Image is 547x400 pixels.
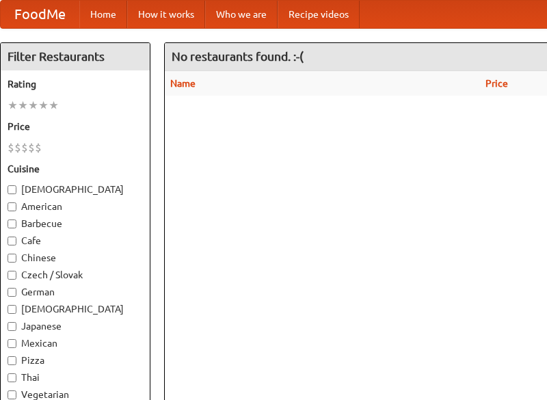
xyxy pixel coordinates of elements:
label: [DEMOGRAPHIC_DATA] [8,302,143,316]
li: $ [28,140,35,155]
input: Barbecue [8,219,16,228]
input: [DEMOGRAPHIC_DATA] [8,305,16,314]
li: ★ [18,98,28,113]
a: FoodMe [1,1,79,28]
a: How it works [127,1,205,28]
li: $ [8,140,14,155]
a: Price [485,78,508,89]
label: Mexican [8,336,143,350]
input: Czech / Slovak [8,271,16,280]
a: Name [170,78,196,89]
label: Japanese [8,319,143,333]
li: $ [21,140,28,155]
label: Czech / Slovak [8,268,143,282]
input: Thai [8,373,16,382]
li: $ [35,140,42,155]
li: ★ [49,98,59,113]
input: Mexican [8,339,16,348]
input: American [8,202,16,211]
ng-pluralize: No restaurants found. :-( [172,50,304,63]
h5: Rating [8,77,143,91]
label: German [8,285,143,299]
input: Cafe [8,237,16,245]
input: Japanese [8,322,16,331]
li: ★ [8,98,18,113]
label: Thai [8,371,143,384]
input: Chinese [8,254,16,263]
h5: Cuisine [8,162,143,176]
input: German [8,288,16,297]
li: ★ [28,98,38,113]
label: Chinese [8,251,143,265]
label: American [8,200,143,213]
label: Cafe [8,234,143,248]
input: Pizza [8,356,16,365]
a: Recipe videos [278,1,360,28]
h4: Filter Restaurants [1,43,150,70]
li: ★ [38,98,49,113]
a: Home [79,1,127,28]
input: Vegetarian [8,390,16,399]
label: [DEMOGRAPHIC_DATA] [8,183,143,196]
h5: Price [8,120,143,133]
a: Who we are [205,1,278,28]
label: Pizza [8,354,143,367]
li: $ [14,140,21,155]
input: [DEMOGRAPHIC_DATA] [8,185,16,194]
label: Barbecue [8,217,143,230]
